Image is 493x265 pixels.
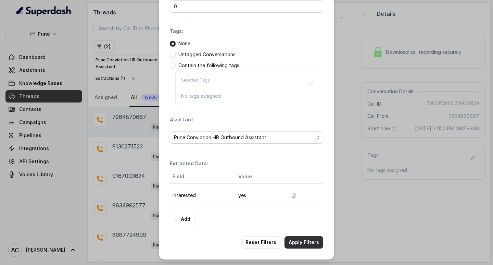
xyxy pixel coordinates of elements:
td: interested [170,184,233,207]
p: Untagged Conversations [178,51,236,58]
p: No tags assigned [181,93,317,99]
p: Tags: [170,28,183,35]
p: Assistant: [170,116,194,123]
p: Contain the following tags [178,62,239,69]
button: Reset Filters [241,236,280,249]
p: Extracted Data: [170,160,208,167]
td: yes [233,184,282,207]
p: None [178,40,190,47]
button: Add [170,213,194,225]
span: Pune Conviction HR Outbound Assistant [174,133,314,142]
th: Value [233,170,282,184]
th: Field [170,170,233,184]
button: Pune Conviction HR Outbound Assistant [170,131,323,144]
p: Selected Tags [181,77,210,90]
button: Apply Filters [285,236,323,249]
